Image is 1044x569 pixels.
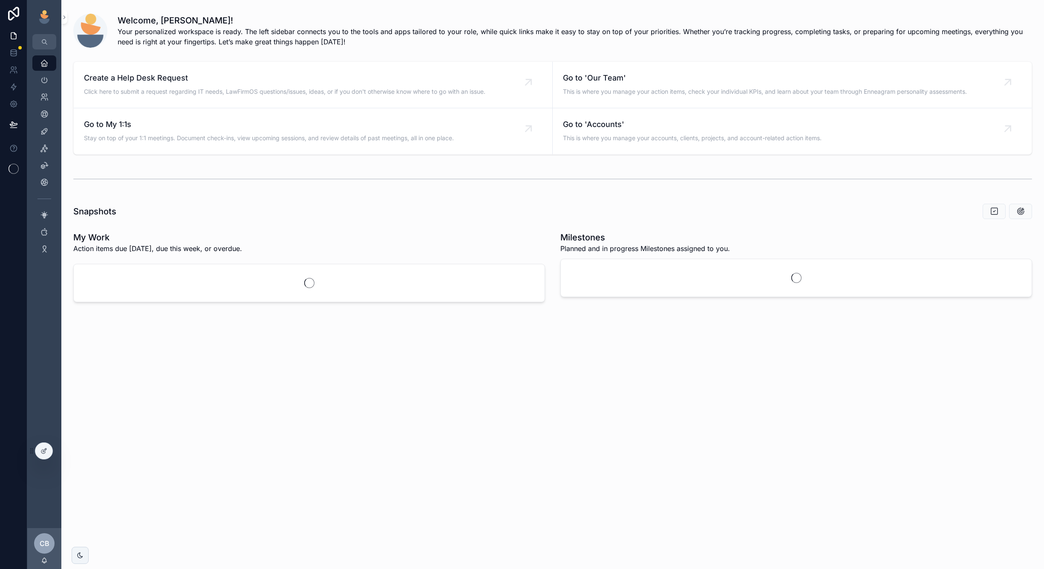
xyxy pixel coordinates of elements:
span: This is where you manage your accounts, clients, projects, and account-related action items. [563,134,822,142]
h1: My Work [73,231,242,243]
span: Create a Help Desk Request [84,72,485,84]
h1: Snapshots [73,205,116,217]
span: Go to My 1:1s [84,118,454,130]
div: scrollable content [27,49,61,268]
h1: Welcome, [PERSON_NAME]! [118,14,1032,26]
h1: Milestones [560,231,730,243]
span: CB [40,538,49,549]
span: Your personalized workspace is ready. The left sidebar connects you to the tools and apps tailore... [118,26,1032,47]
span: Planned and in progress Milestones assigned to you. [560,243,730,254]
span: Go to 'Our Team' [563,72,967,84]
img: App logo [37,10,51,24]
a: Go to 'Our Team'This is where you manage your action items, check your individual KPIs, and learn... [553,62,1032,108]
span: Stay on top of your 1:1 meetings. Document check-ins, view upcoming sessions, and review details ... [84,134,454,142]
span: Click here to submit a request regarding IT needs, LawFirmOS questions/issues, ideas, or if you d... [84,87,485,96]
a: Go to My 1:1sStay on top of your 1:1 meetings. Document check-ins, view upcoming sessions, and re... [74,108,553,154]
a: Go to 'Accounts'This is where you manage your accounts, clients, projects, and account-related ac... [553,108,1032,154]
a: Create a Help Desk RequestClick here to submit a request regarding IT needs, LawFirmOS questions/... [74,62,553,108]
span: Go to 'Accounts' [563,118,822,130]
p: Action items due [DATE], due this week, or overdue. [73,243,242,254]
span: This is where you manage your action items, check your individual KPIs, and learn about your team... [563,87,967,96]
